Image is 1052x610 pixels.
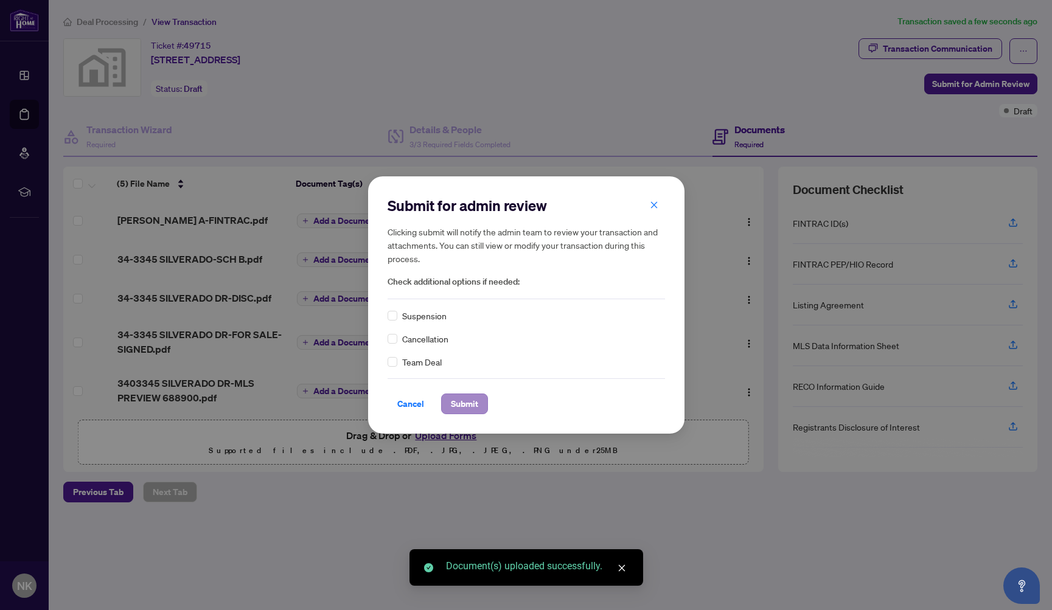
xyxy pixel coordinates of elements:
button: Open asap [1003,567,1040,604]
h2: Submit for admin review [388,196,665,215]
span: close [618,564,626,572]
a: Close [615,561,629,575]
span: Cancellation [402,332,448,345]
button: Cancel [388,393,434,414]
button: Submit [441,393,488,414]
div: Document(s) uploaded successfully. [446,559,629,574]
h5: Clicking submit will notify the admin team to review your transaction and attachments. You can st... [388,225,665,265]
span: Submit [451,394,478,414]
span: check-circle [424,563,433,572]
span: Team Deal [402,355,442,369]
span: Check additional options if needed: [388,275,665,289]
span: close [650,201,658,209]
span: Cancel [397,394,424,414]
span: Suspension [402,309,447,322]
